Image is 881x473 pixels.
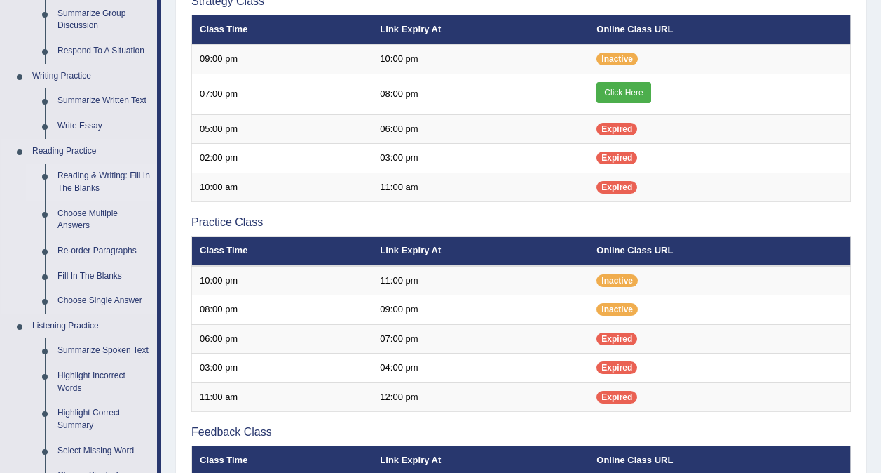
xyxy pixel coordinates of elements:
a: Choose Multiple Answers [51,201,157,239]
a: Listening Practice [26,314,157,339]
a: Summarize Group Discussion [51,1,157,39]
span: Inactive [596,53,638,65]
a: Click Here [596,82,650,103]
a: Summarize Spoken Text [51,338,157,364]
h3: Feedback Class [191,426,851,439]
td: 08:00 pm [372,74,589,114]
a: Select Missing Word [51,439,157,464]
span: Expired [596,391,637,404]
td: 09:00 pm [372,295,589,325]
span: Expired [596,361,637,374]
td: 08:00 pm [192,295,373,325]
span: Inactive [596,274,638,287]
td: 10:00 pm [192,266,373,295]
a: Respond To A Situation [51,39,157,64]
td: 05:00 pm [192,114,373,144]
a: Highlight Incorrect Words [51,364,157,401]
td: 11:00 am [372,173,589,202]
a: Reading Practice [26,139,157,164]
a: Write Essay [51,114,157,139]
td: 12:00 pm [372,382,589,412]
td: 04:00 pm [372,354,589,383]
th: Online Class URL [589,236,850,266]
td: 07:00 pm [372,324,589,354]
td: 07:00 pm [192,74,373,114]
td: 06:00 pm [192,324,373,354]
td: 02:00 pm [192,144,373,173]
td: 10:00 am [192,173,373,202]
a: Highlight Correct Summary [51,401,157,438]
td: 10:00 pm [372,44,589,74]
h3: Practice Class [191,216,851,229]
a: Summarize Written Text [51,88,157,114]
td: 03:00 pm [192,354,373,383]
span: Inactive [596,303,638,316]
th: Link Expiry At [372,15,589,44]
td: 03:00 pm [372,144,589,173]
span: Expired [596,123,637,135]
th: Link Expiry At [372,236,589,266]
th: Class Time [192,236,373,266]
a: Fill In The Blanks [51,264,157,289]
a: Choose Single Answer [51,288,157,314]
a: Re-order Paragraphs [51,239,157,264]
span: Expired [596,152,637,164]
span: Expired [596,333,637,345]
span: Expired [596,181,637,194]
td: 11:00 am [192,382,373,412]
th: Online Class URL [589,15,850,44]
td: 06:00 pm [372,114,589,144]
th: Class Time [192,15,373,44]
a: Writing Practice [26,64,157,89]
td: 09:00 pm [192,44,373,74]
a: Reading & Writing: Fill In The Blanks [51,164,157,201]
td: 11:00 pm [372,266,589,295]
